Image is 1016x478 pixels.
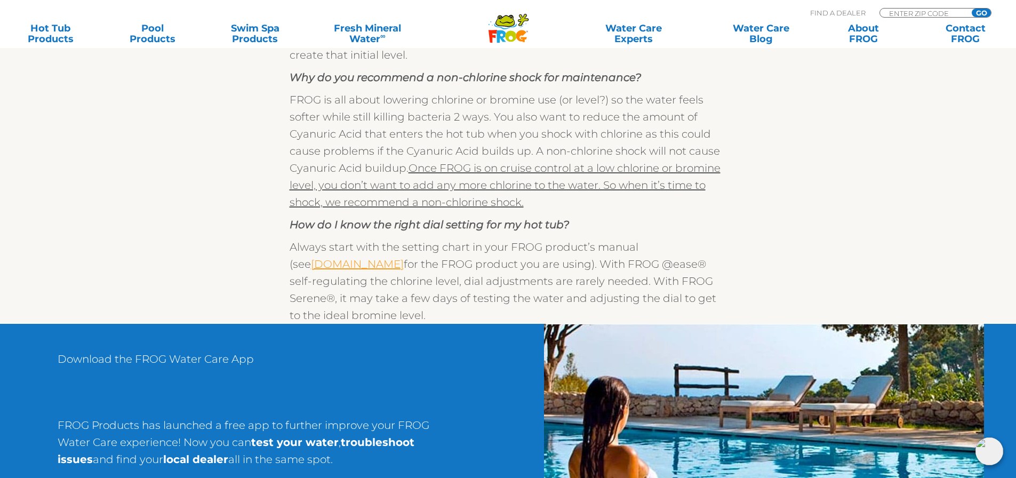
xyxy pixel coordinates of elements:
[569,23,698,44] a: Water CareExperts
[58,436,414,466] strong: troubleshoot issues
[290,71,641,84] em: Why do you recommend a non-chlorine shock for maintenance?
[290,91,727,211] p: FROG is all about lowering chlorine or bromine use (or level?) so the water feels softer while st...
[926,23,1005,44] a: ContactFROG
[290,162,721,209] u: Once FROG is on cruise control at a low chlorine or bromine level, you don’t want to add any more...
[11,23,90,44] a: Hot TubProducts
[823,23,903,44] a: AboutFROG
[972,9,991,17] input: GO
[975,437,1003,465] img: openIcon
[290,218,569,231] em: How do I know the right dial setting for my hot tub?
[317,23,417,44] a: Fresh MineralWater∞
[113,23,193,44] a: PoolProducts
[215,23,295,44] a: Swim SpaProducts
[810,8,866,18] p: Find A Dealer
[163,453,228,466] strong: local dealer
[311,258,404,270] a: [DOMAIN_NAME]
[380,31,386,40] sup: ∞
[290,238,727,324] p: Always start with the setting chart in your FROG product’s manual (see for the FROG product you a...
[888,9,960,18] input: Zip Code Form
[251,436,339,449] strong: test your water
[721,23,801,44] a: Water CareBlog
[58,350,447,378] p: Download the FROG Water Care App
